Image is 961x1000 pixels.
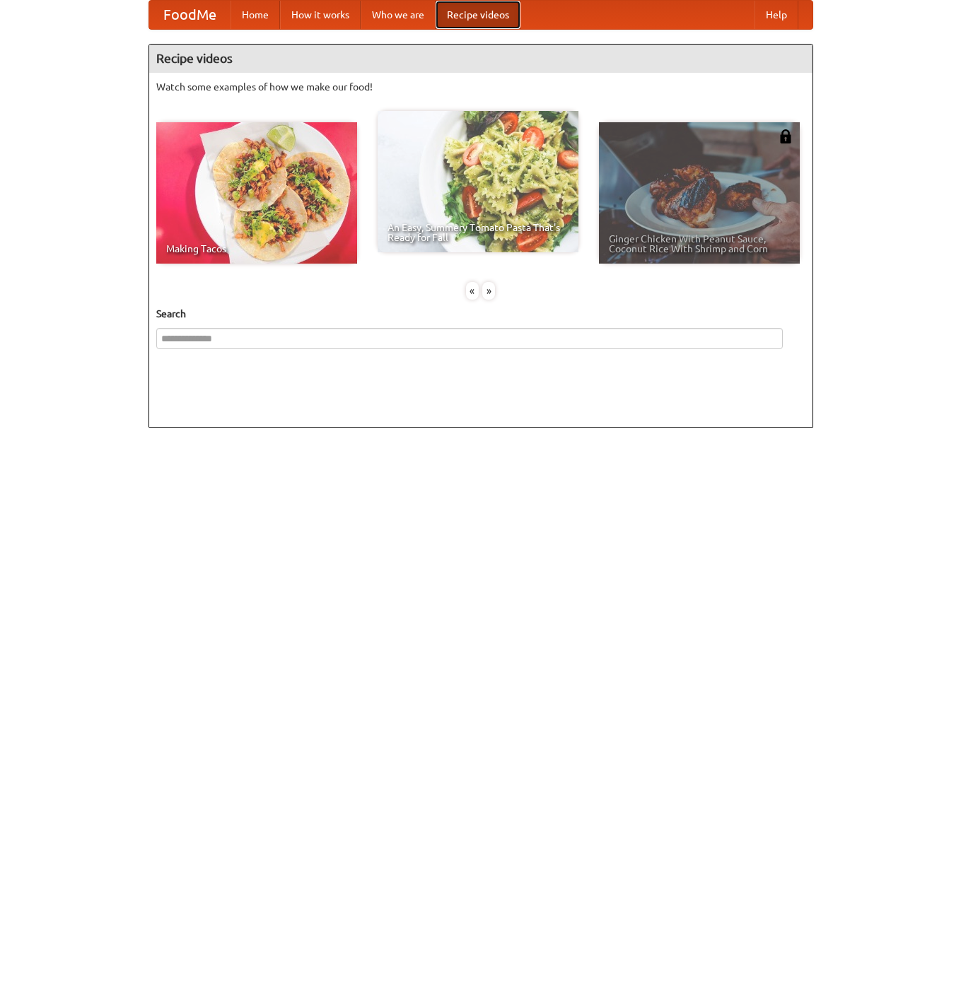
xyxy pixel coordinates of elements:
img: 483408.png [779,129,793,143]
a: Making Tacos [156,122,357,264]
p: Watch some examples of how we make our food! [156,80,805,94]
h5: Search [156,307,805,321]
a: Help [755,1,798,29]
a: Home [231,1,280,29]
span: Making Tacos [166,244,347,254]
h4: Recipe videos [149,45,813,73]
a: FoodMe [149,1,231,29]
a: Who we are [361,1,436,29]
span: An Easy, Summery Tomato Pasta That's Ready for Fall [388,223,569,242]
div: » [482,282,495,300]
a: Recipe videos [436,1,520,29]
a: An Easy, Summery Tomato Pasta That's Ready for Fall [378,111,578,252]
a: How it works [280,1,361,29]
div: « [466,282,479,300]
